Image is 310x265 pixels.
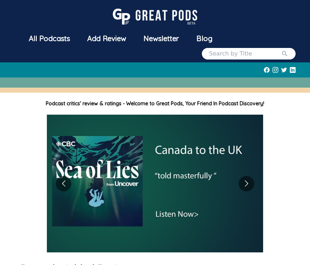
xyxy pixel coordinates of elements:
button: Go to next slide [239,176,254,191]
img: image [47,115,263,252]
input: Search by Title [209,49,281,58]
a: All Podcasts [20,29,79,48]
img: GreatPods [113,9,197,25]
button: Go to previous slide [56,176,71,191]
a: Add Review [79,29,135,48]
a: Blog [188,29,221,48]
h1: Podcast critics' review & ratings - Welcome to Great Pods, Your Friend In Podcast Discovery! [14,100,296,107]
a: Newsletter [135,29,188,48]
